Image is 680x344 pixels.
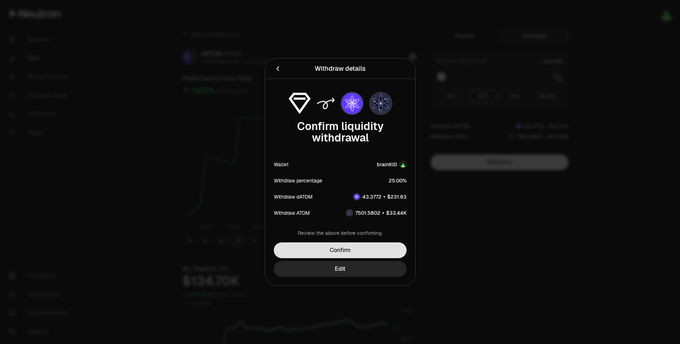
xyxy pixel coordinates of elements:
img: dATOM Logo [341,93,363,114]
div: Withdraw details [315,64,366,74]
div: brainKID [377,161,397,168]
div: Wallet [274,161,289,168]
div: Review the above before confirming. [274,229,407,237]
div: Withdraw dATOM [274,193,313,200]
div: Withdraw ATOM [274,209,310,217]
button: Confirm [274,242,407,258]
div: Confirm liquidity withdrawal [274,121,407,144]
img: ATOM Logo [347,210,352,216]
div: Withdraw percentage [274,177,322,184]
button: Back [274,64,282,74]
img: dATOM Logo [354,194,360,200]
button: brainKIDAccount Image [377,161,407,168]
img: Account Image [400,162,406,167]
button: Edit [274,261,407,277]
img: ATOM Logo [370,93,391,114]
